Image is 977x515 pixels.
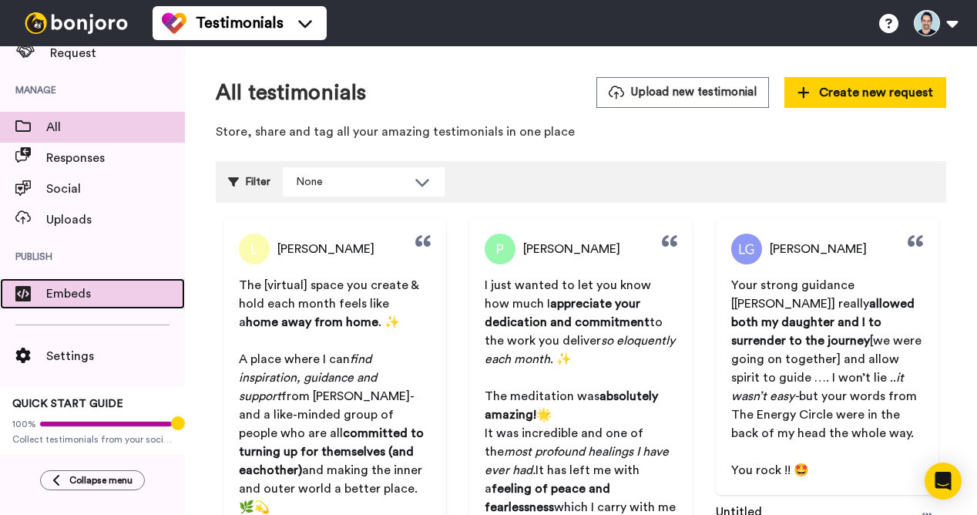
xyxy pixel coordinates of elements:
span: most profound healings I have ever had. [485,446,672,476]
span: Request [50,44,185,62]
span: All [46,118,185,136]
span: home away from home [246,316,378,328]
span: and making the inner and outer world a better place. 🌿💫 [239,464,425,513]
img: Profile Picture [239,234,270,264]
h1: All testimonials [216,81,366,105]
div: None [296,174,407,190]
span: Embeds [46,284,185,303]
p: Store, share and tag all your amazing testimonials in one place [216,123,946,141]
span: Testimonials [196,12,284,34]
button: Collapse menu [40,470,145,490]
span: . ✨ [550,353,572,365]
div: Filter [228,167,270,197]
img: Profile Picture [485,234,515,264]
span: but your words from The Energy Circle were in the back of my head the whole way. [731,390,920,439]
span: committed to turning up for themselves (and eachother) [239,427,427,476]
span: from [PERSON_NAME]- and a like-minded group of people who are all [239,390,417,439]
span: Responses [46,149,185,167]
span: Your strong guidance [[PERSON_NAME]] really [731,279,869,310]
span: so eloquently each month [485,335,678,365]
img: Profile Picture [731,234,762,264]
span: I just wanted to let you know how much I [485,279,654,310]
span: A place where I can [239,353,350,365]
span: Collect testimonials from your socials [12,433,173,446]
div: Tooltip anchor [171,416,185,430]
button: Upload new testimonial [596,77,769,107]
span: You rock !! 🤩 [731,464,809,476]
span: Uploads [46,210,185,229]
span: appreciate your dedication and commitment [485,298,650,328]
span: [PERSON_NAME] [770,240,867,258]
span: QUICK START GUIDE [12,399,123,409]
span: It was incredible and one of the [485,427,646,458]
span: Create new request [797,83,933,102]
span: to the work you deliver [485,316,666,347]
span: feeling of peace and fearlessness [485,483,613,513]
span: It has left me with a [485,464,643,495]
span: allowed both my daughter and I to surrender to the journey [731,298,918,347]
span: absolutely amazing! [485,390,661,421]
span: find inspiration, guidance and support [239,353,380,402]
span: The meditation was [485,390,599,402]
img: tm-color.svg [162,11,186,35]
span: Collapse menu [69,474,133,486]
span: 🌟 [536,409,552,421]
span: Settings [46,347,185,365]
span: [PERSON_NAME] [523,240,620,258]
span: The [virtual] space you create & hold each month feels like a [239,279,421,328]
span: [PERSON_NAME] [277,240,374,258]
span: [we were going on together] and allow spirit to guide …. I won’t lie .. [731,335,925,384]
img: bj-logo-header-white.svg [18,12,134,34]
span: . ✨ [378,316,400,328]
span: 100% [12,418,36,430]
div: Open Intercom Messenger [925,463,962,500]
button: Create new request [784,77,946,108]
span: Social [46,180,185,198]
span: it wasn’t easy- [731,372,907,402]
